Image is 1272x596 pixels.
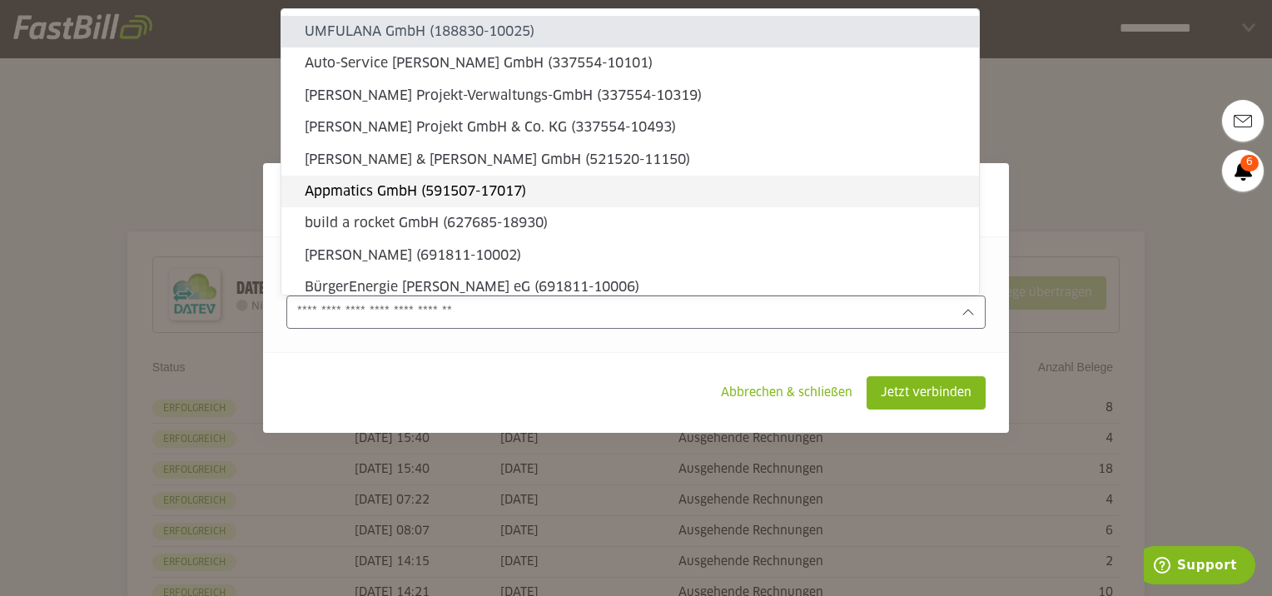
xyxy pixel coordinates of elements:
[867,376,986,410] sl-button: Jetzt verbinden
[281,271,979,303] sl-option: BürgerEnergie [PERSON_NAME] eG (691811-10006)
[281,47,979,79] sl-option: Auto-Service [PERSON_NAME] GmbH (337554-10101)
[281,144,979,176] sl-option: [PERSON_NAME] & [PERSON_NAME] GmbH (521520-11150)
[1240,155,1259,171] span: 6
[281,207,979,239] sl-option: build a rocket GmbH (627685-18930)
[1144,546,1255,588] iframe: Öffnet ein Widget, in dem Sie weitere Informationen finden
[281,176,979,207] sl-option: Appmatics GmbH (591507-17017)
[281,240,979,271] sl-option: [PERSON_NAME] (691811-10002)
[281,80,979,112] sl-option: [PERSON_NAME] Projekt-Verwaltungs-GmbH (337554-10319)
[1222,150,1264,191] a: 6
[281,16,979,47] sl-option: UMFULANA GmbH (188830-10025)
[281,112,979,143] sl-option: [PERSON_NAME] Projekt GmbH & Co. KG (337554-10493)
[707,376,867,410] sl-button: Abbrechen & schließen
